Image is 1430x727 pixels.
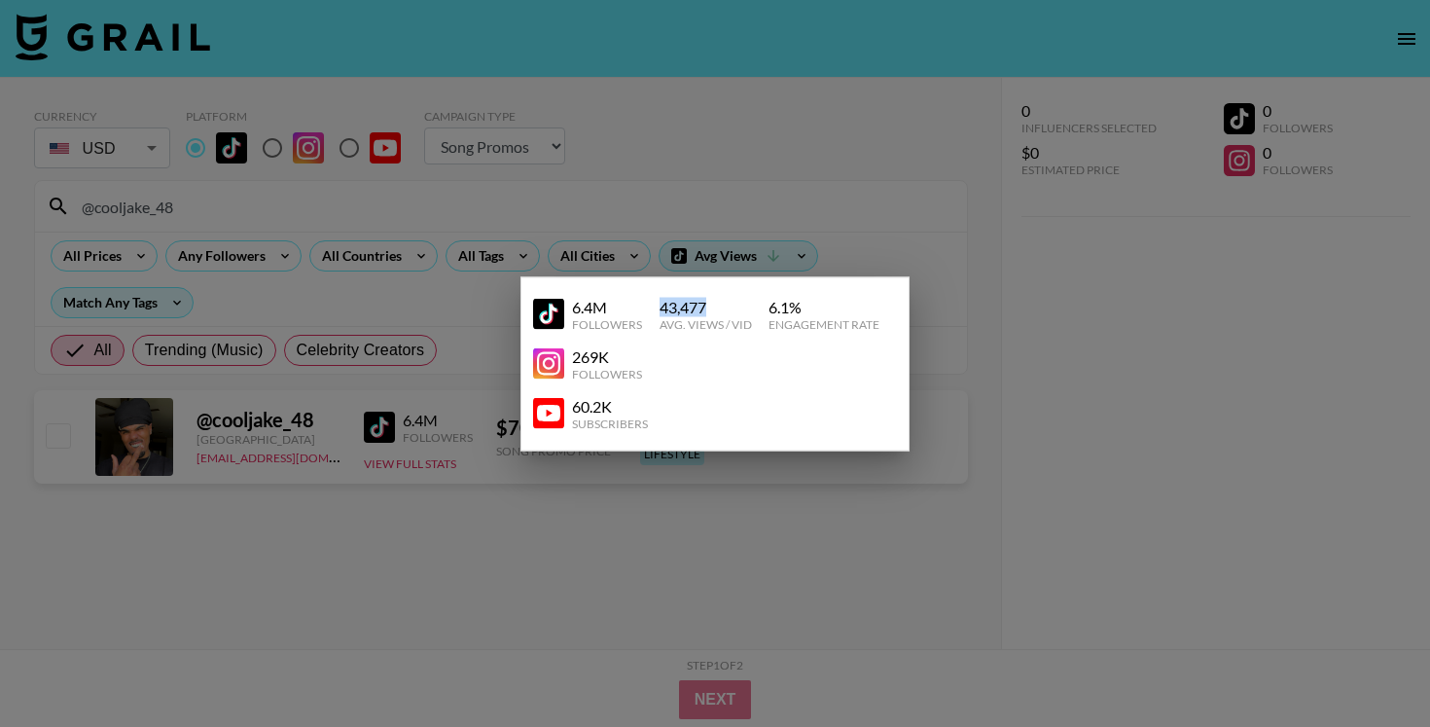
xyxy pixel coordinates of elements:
[660,316,752,331] div: Avg. Views / Vid
[572,416,648,430] div: Subscribers
[660,297,752,316] div: 43,477
[572,396,648,416] div: 60.2K
[533,348,564,380] img: YouTube
[769,297,879,316] div: 6.1 %
[769,316,879,331] div: Engagement Rate
[533,398,564,429] img: YouTube
[572,297,642,316] div: 6.4M
[572,316,642,331] div: Followers
[572,346,642,366] div: 269K
[572,366,642,381] div: Followers
[533,299,564,330] img: YouTube
[1333,630,1407,704] iframe: Drift Widget Chat Controller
